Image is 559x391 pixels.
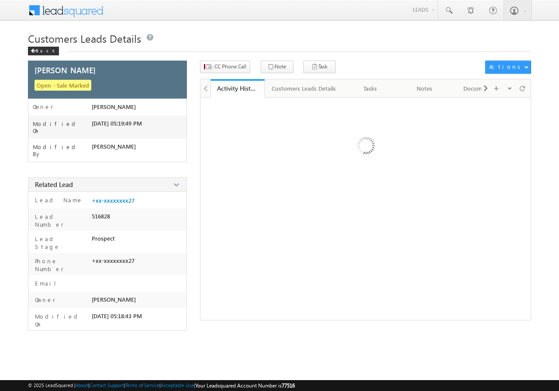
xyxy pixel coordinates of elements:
div: Back [28,47,59,55]
label: Modified By [33,143,92,157]
div: Tasks [351,83,390,94]
span: [PERSON_NAME] [92,143,136,150]
span: Prospect [92,235,115,242]
li: Activity History [210,79,265,97]
label: Modified On [33,313,88,328]
label: Lead Stage [33,235,88,251]
span: Related Lead [35,180,73,189]
span: 77516 [282,382,295,389]
span: [PERSON_NAME] [92,296,136,303]
label: Owner [33,296,55,304]
a: Contact Support [90,382,124,388]
label: Lead Name [33,196,83,204]
span: Customers Leads Details [28,31,141,45]
a: Documents [452,79,506,98]
div: Activity History [217,84,258,92]
label: Owner [33,103,53,110]
a: About [76,382,88,388]
span: Your Leadsquared Account Number is [195,382,295,389]
a: +xx-xxxxxxxx27 [92,197,135,204]
span: [PERSON_NAME] [92,103,136,110]
span: [DATE] 05:19:49 PM [92,120,142,127]
label: Email [33,279,63,287]
a: Notes [398,79,452,98]
a: Activity History [210,79,265,98]
div: Customers Leads Details [272,83,336,94]
a: Terms of Service [125,382,159,388]
span: CC Phone Call [214,63,246,71]
label: Lead Number [33,213,88,228]
img: Loading ... [320,102,411,192]
label: Phone Number [33,257,88,273]
a: Customers Leads Details [265,79,344,98]
span: © 2025 LeadSquared | | | | | [28,381,295,390]
button: Actions [485,61,531,74]
div: Actions [489,63,524,71]
span: [PERSON_NAME] [35,66,96,74]
span: Open - Sale Marked [35,80,91,91]
button: Task [303,61,336,73]
button: CC Phone Call [200,61,250,73]
span: +xx-xxxxxxxx27 [92,257,135,264]
span: [DATE] 05:18:43 PM [92,313,142,320]
div: Documents [459,83,498,94]
button: Note [261,61,293,73]
div: Notes [405,83,444,94]
a: Tasks [344,79,398,98]
span: 516828 [92,213,110,220]
a: Acceptable Use [161,382,194,388]
label: Modified On [33,120,92,134]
